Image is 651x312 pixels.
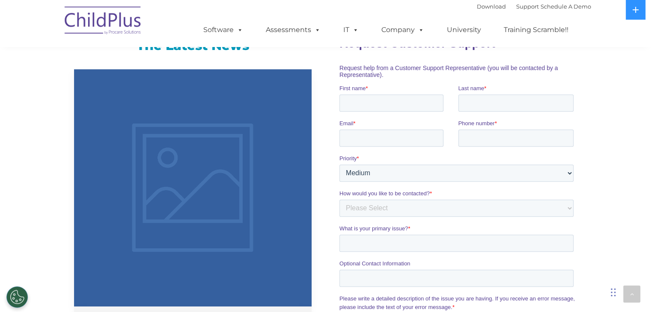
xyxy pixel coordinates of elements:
iframe: Chat Widget [511,220,651,312]
img: ChildPlus by Procare Solutions [60,0,146,43]
font: | [477,3,591,10]
a: University [438,21,490,38]
a: Training Scramble!! [495,21,577,38]
a: Assessments [257,21,329,38]
a: Download [477,3,506,10]
a: Software [195,21,252,38]
a: Company [373,21,433,38]
div: Drag [611,280,616,305]
a: Support [516,3,539,10]
a: IT [335,21,367,38]
a: Schedule A Demo [541,3,591,10]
